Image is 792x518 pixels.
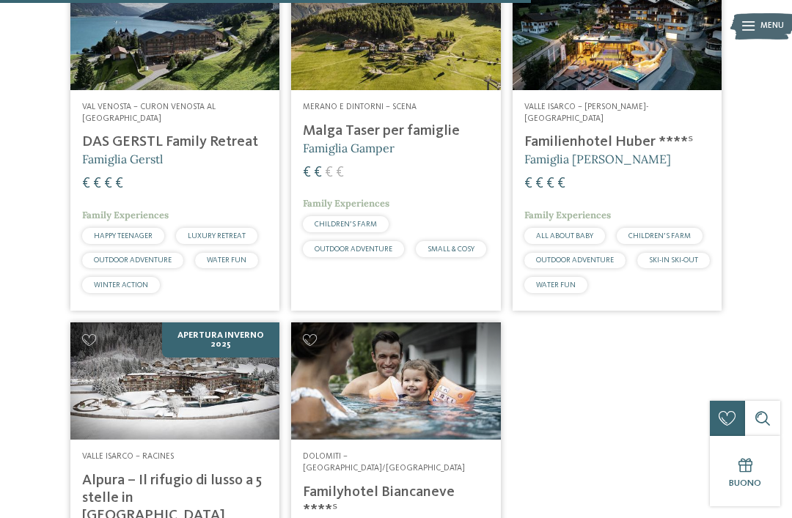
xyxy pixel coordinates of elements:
img: Cercate un hotel per famiglie? Qui troverete solo i migliori! [70,322,279,440]
span: Family Experiences [524,209,611,221]
span: CHILDREN’S FARM [315,221,377,228]
span: ALL ABOUT BABY [536,232,593,240]
span: Famiglia [PERSON_NAME] [524,152,671,166]
span: LUXURY RETREAT [188,232,246,240]
span: € [325,166,333,180]
span: Valle Isarco – [PERSON_NAME]-[GEOGRAPHIC_DATA] [524,103,648,123]
span: Valle Isarco – Racines [82,452,174,461]
span: SKI-IN SKI-OUT [649,256,698,264]
a: Buono [710,436,780,506]
span: Family Experiences [303,197,389,210]
h4: Malga Taser per famiglie [303,122,488,140]
span: € [104,177,112,191]
img: Cercate un hotel per famiglie? Qui troverete solo i migliori! [291,322,500,440]
span: € [524,177,532,191]
span: Famiglia Gerstl [82,152,163,166]
span: € [314,166,322,180]
span: € [546,177,554,191]
span: Merano e dintorni – Scena [303,103,417,111]
span: € [535,177,543,191]
span: WINTER ACTION [94,281,148,289]
span: WATER FUN [536,281,576,289]
span: Buono [729,478,761,488]
span: HAPPY TEENAGER [94,232,153,240]
h4: Familienhotel Huber ****ˢ [524,133,710,151]
span: Famiglia Gamper [303,141,395,155]
span: € [336,166,344,180]
span: CHILDREN’S FARM [628,232,691,240]
span: € [82,177,90,191]
span: OUTDOOR ADVENTURE [315,245,392,253]
span: Dolomiti – [GEOGRAPHIC_DATA]/[GEOGRAPHIC_DATA] [303,452,465,473]
span: Family Experiences [82,209,169,221]
span: SMALL & COSY [428,245,474,253]
span: WATER FUN [207,256,246,264]
span: € [557,177,565,191]
span: € [115,177,123,191]
span: € [93,177,101,191]
span: OUTDOOR ADVENTURE [536,256,614,264]
span: Val Venosta – Curon Venosta al [GEOGRAPHIC_DATA] [82,103,216,123]
span: € [303,166,311,180]
span: OUTDOOR ADVENTURE [94,256,172,264]
h4: DAS GERSTL Family Retreat [82,133,268,151]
